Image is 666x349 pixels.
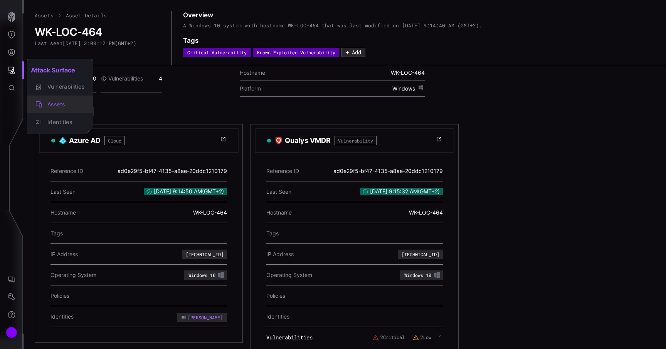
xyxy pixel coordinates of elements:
[44,117,84,127] div: Identities
[44,100,84,109] div: Assets
[27,62,93,78] h2: Attack Surface
[27,78,93,96] button: Vulnerabilities
[44,82,84,92] div: Vulnerabilities
[27,96,93,113] button: Assets
[27,113,93,131] button: Identities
